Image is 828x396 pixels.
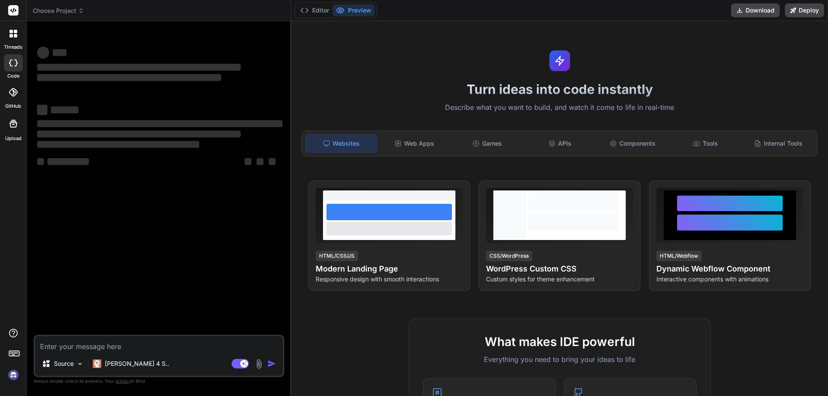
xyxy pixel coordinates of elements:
[34,377,284,385] p: Always double-check its answers. Your in Bind
[296,102,823,113] p: Describe what you want to build, and watch it come to life in real-time
[116,378,131,384] span: privacy
[486,263,633,275] h4: WordPress Custom CSS
[37,74,221,81] span: ‌
[37,141,199,148] span: ‌
[5,103,21,110] label: GitHub
[486,251,532,261] div: CSS/WordPress
[597,134,668,153] div: Components
[316,251,358,261] div: HTML/CSS/JS
[54,359,74,368] p: Source
[53,49,66,56] span: ‌
[93,359,101,368] img: Claude 4 Sonnet
[4,44,22,51] label: threads
[37,105,47,115] span: ‌
[105,359,169,368] p: [PERSON_NAME] 4 S..
[267,359,276,368] img: icon
[297,4,332,16] button: Editor
[486,275,633,284] p: Custom styles for theme enhancement
[37,120,282,127] span: ‌
[743,134,814,153] div: Internal Tools
[656,251,702,261] div: HTML/Webflow
[452,134,523,153] div: Games
[37,158,44,165] span: ‌
[254,359,264,369] img: attachment
[51,106,78,113] span: ‌
[332,4,375,16] button: Preview
[37,64,241,71] span: ‌
[316,263,463,275] h4: Modern Landing Page
[245,158,251,165] span: ‌
[5,135,22,142] label: Upload
[785,3,824,17] button: Deploy
[7,72,19,80] label: code
[524,134,596,153] div: APIs
[316,275,463,284] p: Responsive design with smooth interactions
[423,354,696,365] p: Everything you need to bring your ideas to life
[6,368,21,382] img: signin
[269,158,276,165] span: ‌
[670,134,741,153] div: Tools
[656,263,803,275] h4: Dynamic Webflow Component
[423,333,696,351] h2: What makes IDE powerful
[37,131,241,137] span: ‌
[37,47,49,59] span: ‌
[257,158,263,165] span: ‌
[296,81,823,97] h1: Turn ideas into code instantly
[305,134,377,153] div: Websites
[47,158,89,165] span: ‌
[656,275,803,284] p: Interactive components with animations
[731,3,780,17] button: Download
[76,360,84,368] img: Pick Models
[379,134,450,153] div: Web Apps
[33,6,84,15] span: Choose Project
